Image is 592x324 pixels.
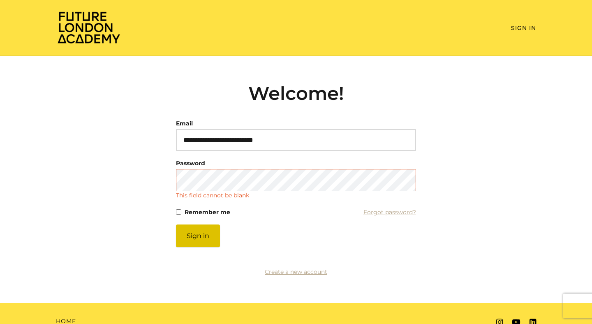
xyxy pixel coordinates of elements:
label: Remember me [185,206,230,218]
a: Forgot password? [363,206,416,218]
a: Sign In [511,24,536,32]
a: Create a new account [265,268,327,275]
p: This field cannot be blank [176,191,249,200]
h2: Welcome! [176,82,416,104]
img: Home Page [56,11,122,44]
label: Email [176,118,193,129]
button: Sign in [176,224,220,247]
label: Password [176,157,205,169]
